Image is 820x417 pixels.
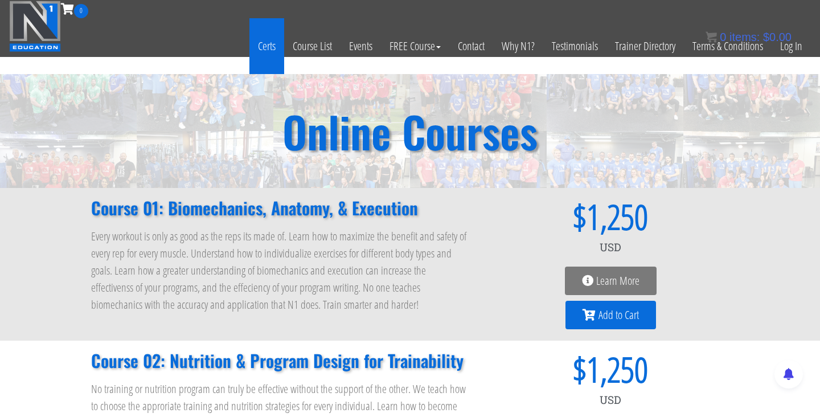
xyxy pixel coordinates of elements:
[91,228,469,313] p: Every workout is only as good as the reps its made of. Learn how to maximize the benefit and safe...
[543,18,606,74] a: Testimonials
[720,31,726,43] span: 0
[598,309,639,321] span: Add to Cart
[284,18,341,74] a: Course List
[492,234,729,261] div: USD
[729,31,760,43] span: items:
[9,1,61,52] img: n1-education
[493,18,543,74] a: Why N1?
[74,4,88,18] span: 0
[492,352,587,386] span: $
[282,110,538,153] h2: Online Courses
[606,18,684,74] a: Trainer Directory
[763,31,792,43] bdi: 0.00
[91,199,469,216] h2: Course 01: Biomechanics, Anatomy, & Execution
[706,31,717,43] img: icon11.png
[587,352,648,386] span: 1,250
[684,18,772,74] a: Terms & Conditions
[381,18,449,74] a: FREE Course
[91,352,469,369] h2: Course 02: Nutrition & Program Design for Trainability
[763,31,769,43] span: $
[341,18,381,74] a: Events
[492,386,729,414] div: USD
[492,199,587,234] span: $
[587,199,648,234] span: 1,250
[61,1,88,17] a: 0
[596,275,639,287] span: Learn More
[565,301,656,329] a: Add to Cart
[706,31,792,43] a: 0 items: $0.00
[449,18,493,74] a: Contact
[249,18,284,74] a: Certs
[565,267,657,295] a: Learn More
[772,18,811,74] a: Log In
